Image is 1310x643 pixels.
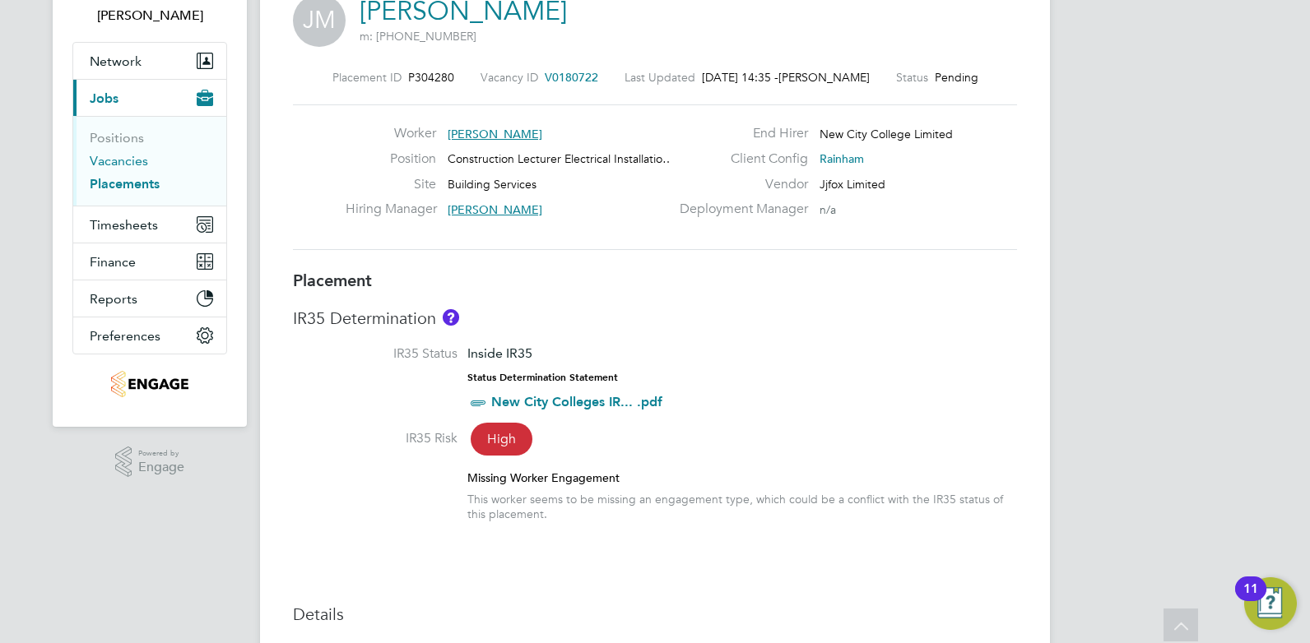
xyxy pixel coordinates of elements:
button: Network [73,43,226,79]
span: m: [PHONE_NUMBER] [360,29,476,44]
span: Timesheets [90,217,158,233]
button: About IR35 [443,309,459,326]
span: Powered by [138,446,184,460]
span: Inside IR35 [467,345,532,361]
a: Positions [90,130,144,146]
label: Vacancy ID [481,70,538,85]
button: Timesheets [73,206,226,243]
span: Jobs [90,90,118,106]
button: Preferences [73,317,226,354]
label: Vendor [670,176,808,193]
button: Open Resource Center, 11 new notifications [1244,577,1297,630]
button: Jobs [73,80,226,116]
div: 11 [1243,589,1258,610]
span: New City College Limited [820,127,953,141]
label: Deployment Manager [670,201,808,218]
label: Placement ID [332,70,402,85]
label: End Hirer [670,125,808,142]
h3: IR35 Determination [293,308,1017,329]
label: Status [896,70,928,85]
div: Jobs [73,116,226,206]
span: V0180722 [545,70,598,85]
span: Building Services [448,177,537,192]
span: Joel Brickell [72,6,227,25]
span: Preferences [90,328,160,344]
a: Go to home page [72,371,227,397]
span: [PERSON_NAME] [448,202,542,217]
a: New City Colleges IR... .pdf [491,394,662,409]
span: [PERSON_NAME] [778,70,870,85]
span: P304280 [408,70,454,85]
a: Placements [90,176,160,192]
span: Construction Lecturer Electrical Installatio… [448,151,674,166]
button: Reports [73,280,226,317]
span: n/a [820,202,836,217]
span: Engage [138,460,184,474]
span: Network [90,53,142,69]
label: Client Config [670,150,808,168]
span: High [471,423,532,456]
span: Finance [90,254,136,270]
h3: Details [293,604,1017,625]
span: [PERSON_NAME] [448,127,542,141]
button: Finance [73,243,226,280]
label: Worker [346,125,436,142]
span: Reports [90,291,137,307]
a: Powered byEngage [115,446,185,478]
label: Hiring Manager [346,201,436,218]
label: Position [346,150,436,168]
label: Site [346,176,436,193]
span: Pending [935,70,978,85]
label: Last Updated [625,70,695,85]
span: Rainham [820,151,864,166]
a: Vacancies [90,153,148,169]
label: IR35 Risk [293,430,458,447]
div: Missing Worker Engagement [467,470,1017,485]
div: This worker seems to be missing an engagement type, which could be a conflict with the IR35 statu... [467,492,1017,521]
strong: Status Determination Statement [467,372,618,383]
b: Placement [293,271,372,290]
label: IR35 Status [293,345,458,363]
span: Jjfox Limited [820,177,885,192]
span: [DATE] 14:35 - [702,70,778,85]
img: jjfox-logo-retina.png [111,371,188,397]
